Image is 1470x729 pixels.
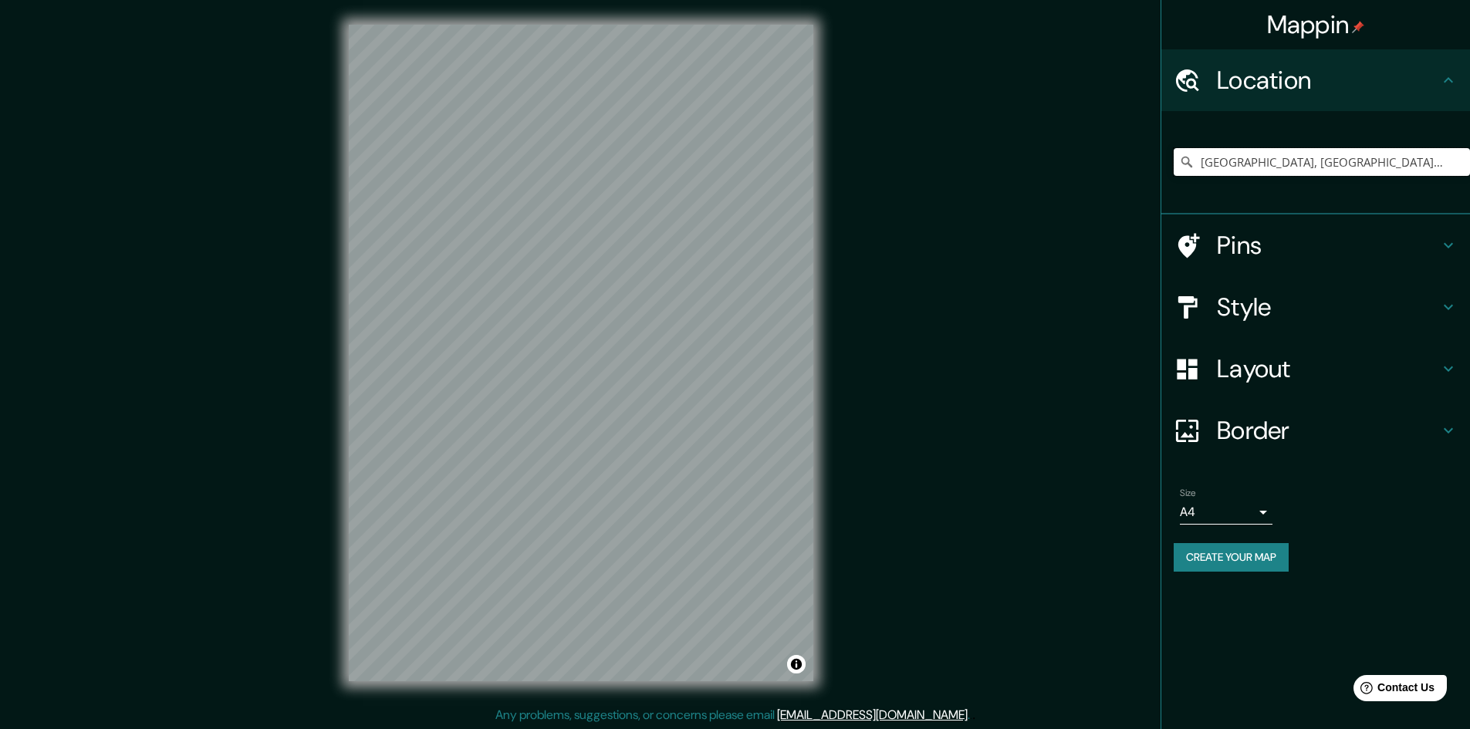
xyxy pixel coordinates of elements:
label: Size [1180,487,1196,500]
div: Style [1161,276,1470,338]
h4: Mappin [1267,9,1365,40]
button: Toggle attribution [787,655,806,673]
div: Border [1161,400,1470,461]
div: . [972,706,975,724]
button: Create your map [1174,543,1289,572]
canvas: Map [349,25,813,681]
div: Layout [1161,338,1470,400]
h4: Layout [1217,353,1439,384]
div: Pins [1161,214,1470,276]
a: [EMAIL_ADDRESS][DOMAIN_NAME] [777,707,968,723]
p: Any problems, suggestions, or concerns please email . [495,706,970,724]
h4: Location [1217,65,1439,96]
h4: Style [1217,292,1439,322]
div: A4 [1180,500,1272,525]
div: Location [1161,49,1470,111]
h4: Border [1217,415,1439,446]
input: Pick your city or area [1174,148,1470,176]
h4: Pins [1217,230,1439,261]
iframe: Help widget launcher [1333,669,1453,712]
div: . [970,706,972,724]
img: pin-icon.png [1352,21,1364,33]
